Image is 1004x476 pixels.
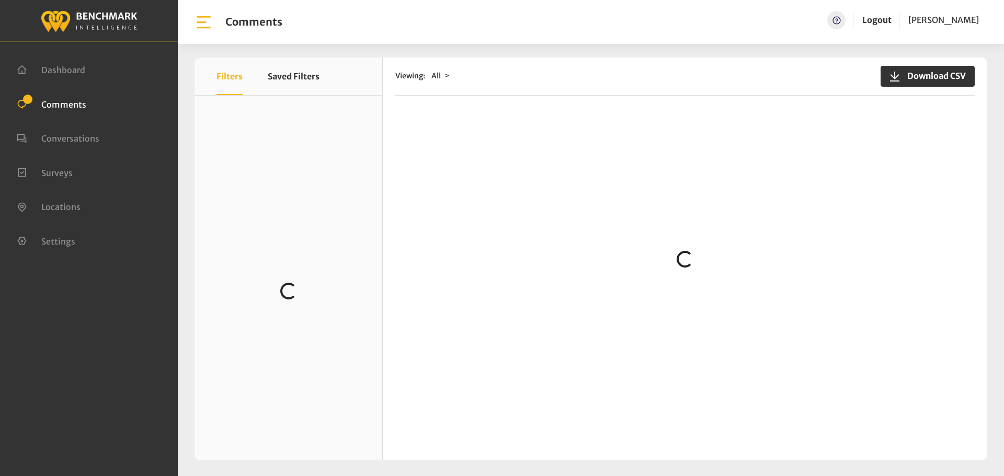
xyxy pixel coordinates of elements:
span: Settings [41,236,75,246]
a: Comments [17,98,86,109]
span: Locations [41,202,81,212]
a: [PERSON_NAME] [908,11,979,29]
a: Settings [17,235,75,246]
img: bar [195,13,213,31]
span: Viewing: [395,71,425,82]
span: Conversations [41,133,99,144]
a: Dashboard [17,64,85,74]
h1: Comments [225,16,282,28]
span: Surveys [41,167,73,178]
a: Conversations [17,132,99,143]
a: Logout [862,15,892,25]
span: [PERSON_NAME] [908,15,979,25]
span: Download CSV [901,69,966,82]
span: Dashboard [41,65,85,75]
a: Logout [862,11,892,29]
img: benchmark [40,8,138,33]
button: Saved Filters [268,57,320,95]
span: All [431,71,441,80]
a: Surveys [17,167,73,177]
span: Comments [41,99,86,109]
button: Download CSV [881,66,975,87]
button: Filters [216,57,243,95]
a: Locations [17,201,81,211]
